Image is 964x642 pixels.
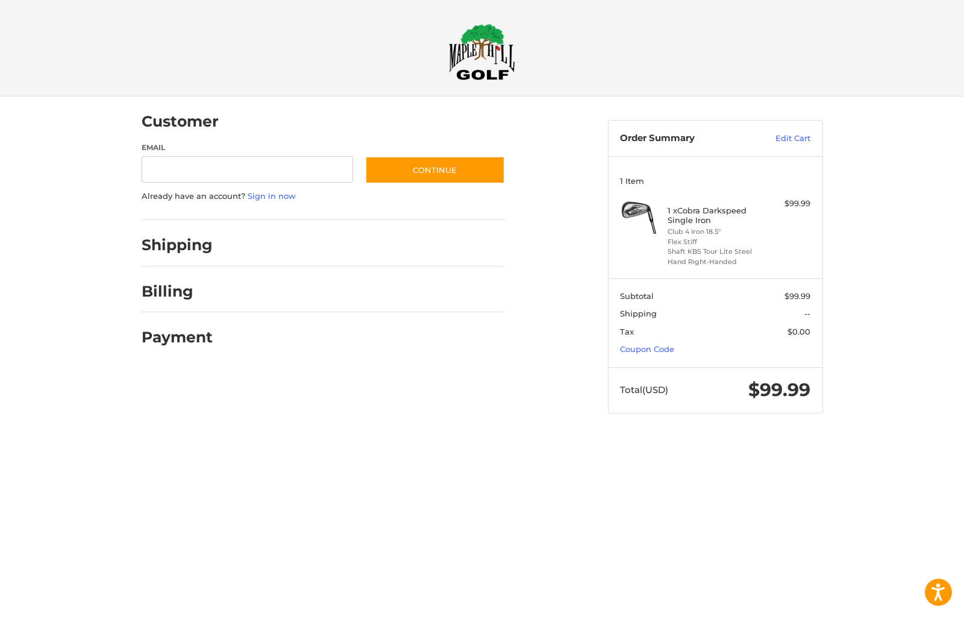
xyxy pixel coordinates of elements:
span: Tax [620,327,634,336]
a: Edit Cart [750,133,810,145]
div: $99.99 [763,198,810,210]
li: Shaft KBS Tour Lite Steel [668,247,760,257]
p: Already have an account? [142,190,505,203]
h3: Order Summary [620,133,750,145]
span: -- [804,309,810,318]
span: $0.00 [787,327,810,336]
h2: Payment [142,328,213,347]
span: Subtotal [620,291,654,301]
h3: 1 Item [620,176,810,186]
li: Flex Stiff [668,237,760,247]
span: $99.99 [748,379,810,401]
label: Email [142,142,354,153]
h4: 1 x Cobra Darkspeed Single Iron [668,206,760,225]
span: Shipping [620,309,657,318]
h2: Customer [142,112,219,131]
h2: Shipping [142,236,213,254]
li: Hand Right-Handed [668,257,760,267]
button: Continue [365,156,505,184]
img: Maple Hill Golf [449,24,515,80]
span: $99.99 [784,291,810,301]
a: Coupon Code [620,344,674,354]
h2: Billing [142,282,212,301]
span: Total (USD) [620,384,668,395]
a: Sign in now [248,191,296,201]
li: Club 4 Iron 18.5° [668,227,760,237]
